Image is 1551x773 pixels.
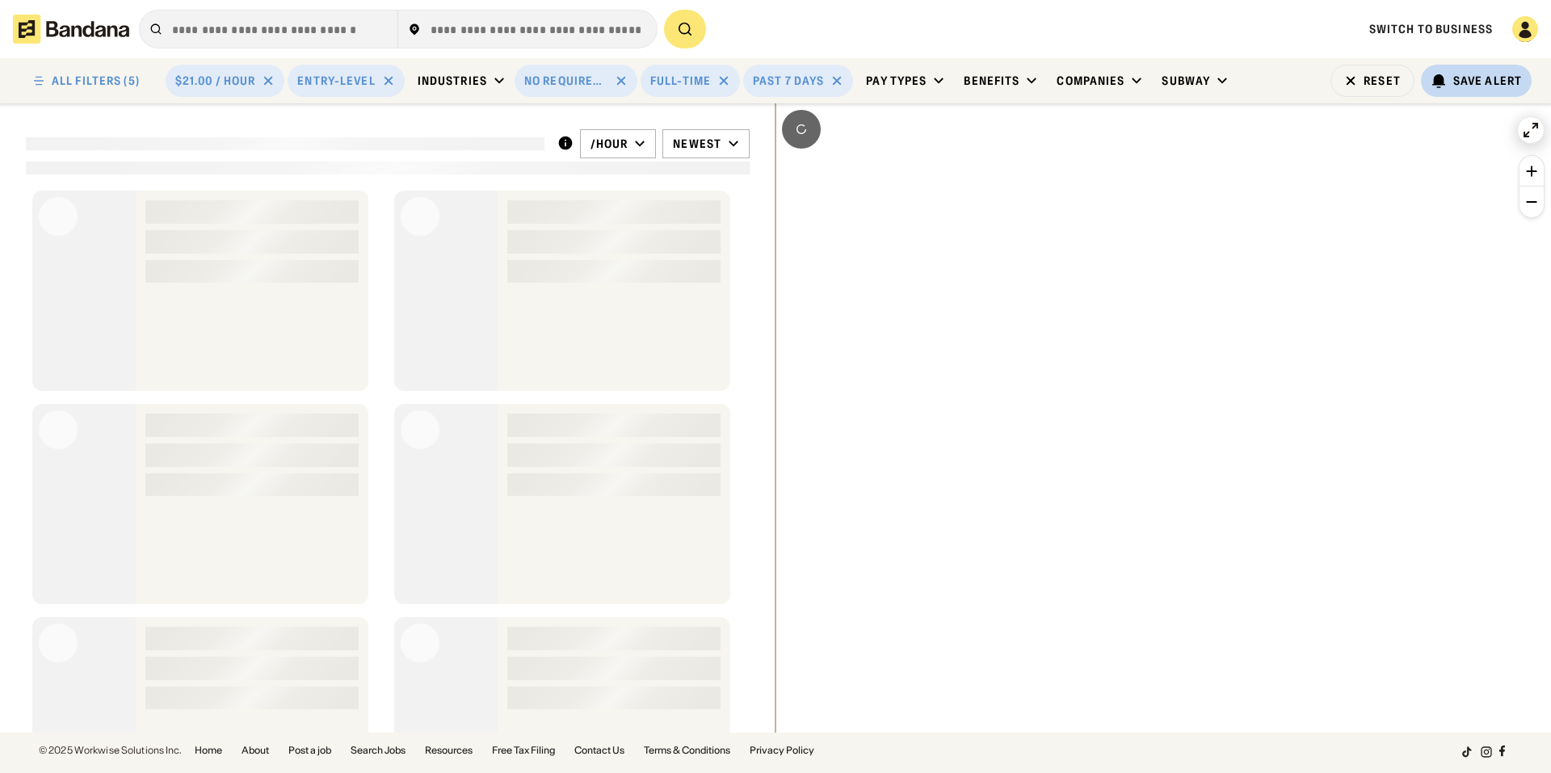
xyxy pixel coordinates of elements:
[591,137,628,151] div: /hour
[650,74,711,88] div: Full-time
[1162,74,1210,88] div: Subway
[753,74,824,88] div: Past 7 days
[39,746,182,755] div: © 2025 Workwise Solutions Inc.
[750,746,814,755] a: Privacy Policy
[866,74,927,88] div: Pay Types
[418,74,487,88] div: Industries
[175,74,256,88] div: $21.00 / hour
[524,74,608,88] div: No Requirements
[1364,75,1401,86] div: Reset
[1453,74,1522,88] div: Save Alert
[673,137,721,151] div: Newest
[297,74,375,88] div: Entry-Level
[52,75,140,86] div: ALL FILTERS (5)
[26,184,750,733] div: grid
[425,746,473,755] a: Resources
[574,746,624,755] a: Contact Us
[964,74,1019,88] div: Benefits
[288,746,331,755] a: Post a job
[492,746,555,755] a: Free Tax Filing
[13,15,129,44] img: Bandana logotype
[242,746,269,755] a: About
[644,746,730,755] a: Terms & Conditions
[195,746,222,755] a: Home
[1057,74,1124,88] div: Companies
[351,746,406,755] a: Search Jobs
[1369,22,1493,36] a: Switch to Business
